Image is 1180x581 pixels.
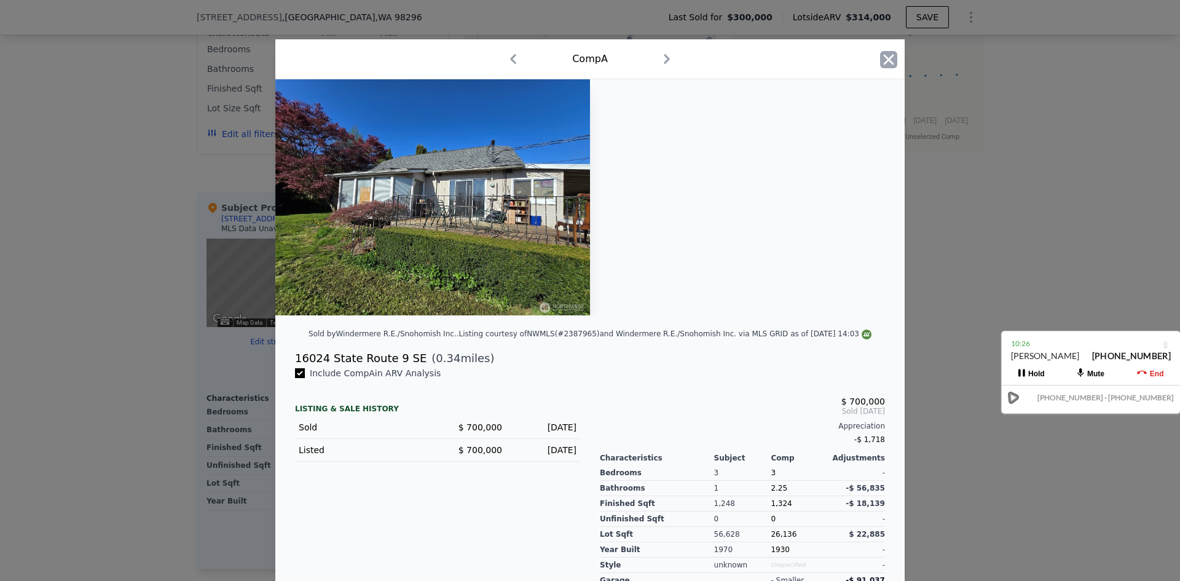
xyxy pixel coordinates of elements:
div: 1,248 [714,496,771,512]
div: Listing courtesy of NWMLS (#2387965) and Windermere R.E./Snohomish Inc. via MLS GRID as of [DATE]... [458,330,871,338]
div: - [828,512,885,527]
span: Include Comp A in ARV Analysis [305,368,446,378]
span: ( miles) [427,350,494,367]
div: - [828,558,885,573]
span: 0.34 [436,352,460,365]
div: Comp [771,453,828,463]
span: $ 700,000 [458,445,502,455]
span: $ 700,000 [458,422,502,432]
div: Finished Sqft [600,496,714,512]
div: [DATE] [512,444,576,456]
span: -$ 1,718 [854,435,885,444]
div: - [828,542,885,558]
div: [DATE] [512,421,576,433]
div: LISTING & SALE HISTORY [295,404,580,416]
div: Appreciation [600,421,885,431]
div: 2.25 [771,481,828,496]
span: $ 700,000 [841,397,885,406]
div: 3 [714,465,771,481]
div: Subject [714,453,771,463]
div: Unfinished Sqft [600,512,714,527]
div: 1930 [771,542,828,558]
div: 1 [714,481,771,496]
span: 26,136 [771,530,796,539]
div: Bathrooms [600,481,714,496]
span: -$ 18,139 [846,499,885,508]
span: -$ 56,835 [846,484,885,492]
div: Style [600,558,714,573]
div: 1970 [714,542,771,558]
span: 0 [771,515,776,523]
div: unknown [714,558,771,573]
div: 56,628 [714,527,771,542]
div: Characteristics [600,453,714,463]
div: 16024 State Route 9 SE [295,350,427,367]
img: Property Img [275,79,590,315]
span: Sold [DATE] [600,406,885,416]
img: NWMLS Logo [862,330,871,339]
div: Year Built [600,542,714,558]
span: 3 [771,468,776,477]
div: Bedrooms [600,465,714,481]
div: Listed [299,444,428,456]
span: $ 22,885 [849,530,885,539]
div: Sold [299,421,428,433]
div: Comp A [572,52,608,66]
div: Lot Sqft [600,527,714,542]
div: Unspecified [771,558,828,573]
div: - [828,465,885,481]
div: Adjustments [828,453,885,463]
div: Sold by Windermere R.E./Snohomish Inc. . [309,330,458,338]
span: 1,324 [771,499,792,508]
div: 0 [714,512,771,527]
